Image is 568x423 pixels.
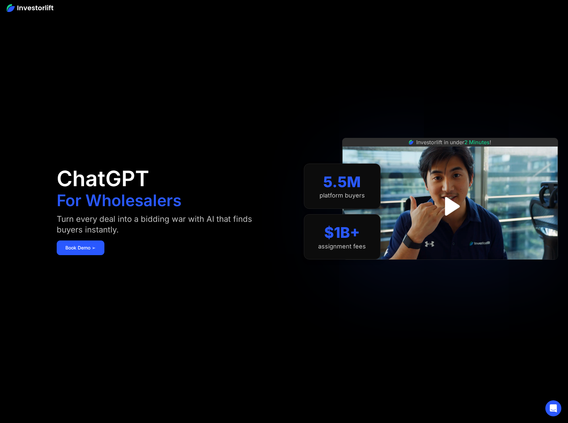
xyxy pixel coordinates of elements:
[320,192,365,199] div: platform buyers
[464,139,490,146] span: 2 Minutes
[57,193,181,209] h1: For Wholesalers
[323,173,361,191] div: 5.5M
[57,240,104,255] a: Book Demo ➢
[545,400,561,416] div: Open Intercom Messenger
[435,192,465,221] a: open lightbox
[57,168,149,189] h1: ChatGPT
[57,214,267,235] div: Turn every deal into a bidding war with AI that finds buyers instantly.
[400,263,500,271] iframe: Customer reviews powered by Trustpilot
[318,243,366,250] div: assignment fees
[324,224,360,241] div: $1B+
[416,138,491,146] div: Investorlift in under !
